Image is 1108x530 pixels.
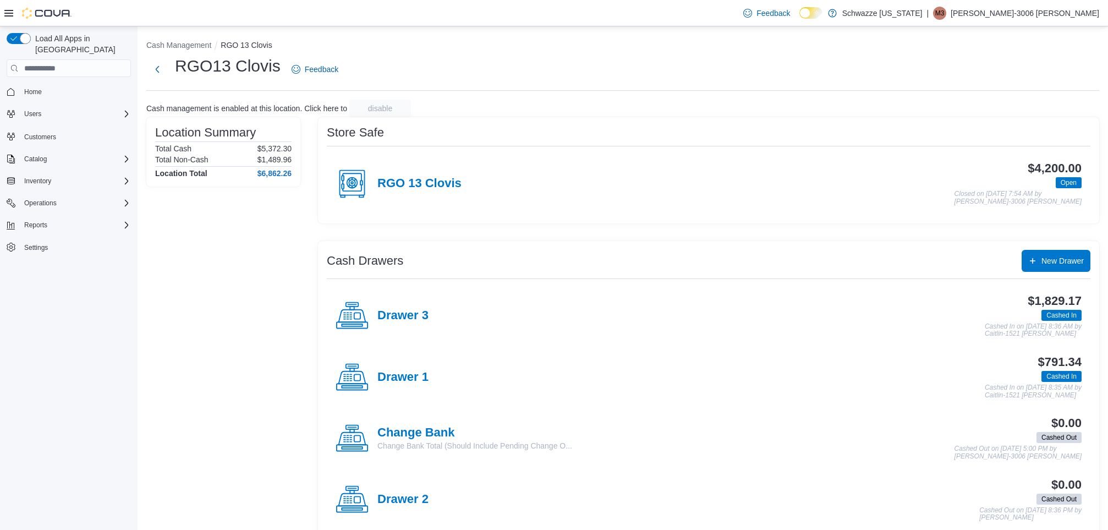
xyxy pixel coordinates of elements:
[20,196,131,210] span: Operations
[146,58,168,80] button: Next
[20,241,52,254] a: Settings
[1046,310,1077,320] span: Cashed In
[20,218,52,232] button: Reports
[327,254,403,267] h3: Cash Drawers
[985,384,1082,399] p: Cashed In on [DATE] 8:35 AM by Caitlin-1521 [PERSON_NAME]
[20,85,46,99] a: Home
[1051,417,1082,430] h3: $0.00
[1041,255,1084,266] span: New Drawer
[377,440,572,451] p: Change Bank Total (Should Include Pending Change O...
[933,7,946,20] div: Marisa-3006 Romero
[20,130,61,144] a: Customers
[1028,162,1082,175] h3: $4,200.00
[24,110,41,118] span: Users
[377,426,572,440] h4: Change Bank
[951,7,1099,20] p: [PERSON_NAME]-3006 [PERSON_NAME]
[20,174,131,188] span: Inventory
[31,33,131,55] span: Load All Apps in [GEOGRAPHIC_DATA]
[842,7,923,20] p: Schwazze [US_STATE]
[1051,478,1082,491] h3: $0.00
[377,309,429,323] h4: Drawer 3
[1028,294,1082,308] h3: $1,829.17
[955,445,1082,460] p: Cashed Out on [DATE] 5:00 PM by [PERSON_NAME]-3006 [PERSON_NAME]
[739,2,794,24] a: Feedback
[146,40,1099,53] nav: An example of EuiBreadcrumbs
[1061,178,1077,188] span: Open
[20,107,46,121] button: Users
[155,144,191,153] h6: Total Cash
[24,133,56,141] span: Customers
[756,8,790,19] span: Feedback
[287,58,343,80] a: Feedback
[305,64,338,75] span: Feedback
[2,195,135,211] button: Operations
[926,7,929,20] p: |
[20,152,51,166] button: Catalog
[1041,494,1077,504] span: Cashed Out
[175,55,281,77] h1: RGO13 Clovis
[24,88,42,96] span: Home
[1046,371,1077,381] span: Cashed In
[20,241,131,254] span: Settings
[24,155,47,163] span: Catalog
[257,155,292,164] p: $1,489.96
[2,106,135,122] button: Users
[799,7,822,19] input: Dark Mode
[2,128,135,144] button: Customers
[257,144,292,153] p: $5,372.30
[2,173,135,189] button: Inventory
[1041,433,1077,442] span: Cashed Out
[20,218,131,232] span: Reports
[155,169,207,178] h4: Location Total
[1036,432,1082,443] span: Cashed Out
[1036,494,1082,505] span: Cashed Out
[955,190,1082,205] p: Closed on [DATE] 7:54 AM by [PERSON_NAME]-3006 [PERSON_NAME]
[20,107,131,121] span: Users
[1038,356,1082,369] h3: $791.34
[146,104,347,113] p: Cash management is enabled at this location. Click here to
[368,103,392,114] span: disable
[1056,177,1082,188] span: Open
[2,239,135,255] button: Settings
[24,243,48,252] span: Settings
[24,221,47,230] span: Reports
[20,174,56,188] button: Inventory
[20,152,131,166] span: Catalog
[327,126,384,139] h3: Store Safe
[24,177,51,185] span: Inventory
[22,8,72,19] img: Cova
[155,155,209,164] h6: Total Non-Cash
[257,169,292,178] h4: $6,862.26
[20,129,131,143] span: Customers
[2,84,135,100] button: Home
[20,85,131,99] span: Home
[349,100,411,117] button: disable
[24,199,57,207] span: Operations
[155,126,256,139] h3: Location Summary
[935,7,945,20] span: M3
[1041,310,1082,321] span: Cashed In
[377,177,462,191] h4: RGO 13 Clovis
[985,323,1082,338] p: Cashed In on [DATE] 8:36 AM by Caitlin-1521 [PERSON_NAME]
[20,196,61,210] button: Operations
[7,79,131,284] nav: Complex example
[2,217,135,233] button: Reports
[146,41,211,50] button: Cash Management
[2,151,135,167] button: Catalog
[221,41,272,50] button: RGO 13 Clovis
[377,370,429,385] h4: Drawer 1
[1041,371,1082,382] span: Cashed In
[979,507,1082,522] p: Cashed Out on [DATE] 8:36 PM by [PERSON_NAME]
[377,493,429,507] h4: Drawer 2
[1022,250,1090,272] button: New Drawer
